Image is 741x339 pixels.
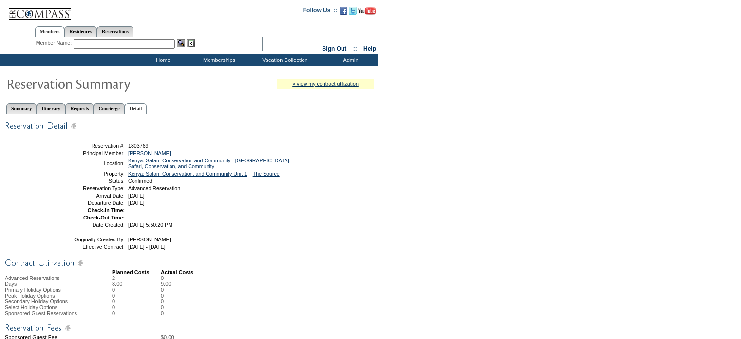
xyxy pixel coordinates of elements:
[97,26,133,37] a: Reservations
[322,54,378,66] td: Admin
[128,222,172,228] span: [DATE] 5:50:20 PM
[161,287,171,293] td: 0
[353,45,357,52] span: ::
[65,103,94,114] a: Requests
[292,81,359,87] a: » view my contract utilization
[5,287,61,293] span: Primary Holiday Options
[112,310,161,316] td: 0
[161,275,171,281] td: 0
[55,185,125,191] td: Reservation Type:
[6,103,37,114] a: Summary
[340,7,347,15] img: Become our fan on Facebook
[128,178,152,184] span: Confirmed
[55,237,125,242] td: Originally Created By:
[246,54,322,66] td: Vacation Collection
[5,304,57,310] span: Select Holiday Options
[83,215,125,220] strong: Check-Out Time:
[125,103,147,114] a: Detail
[5,281,17,287] span: Days
[6,74,201,93] img: Reservaton Summary
[5,257,297,269] img: Contract Utilization
[88,207,125,213] strong: Check-In Time:
[253,171,280,177] a: The Source
[55,158,125,169] td: Location:
[358,7,376,15] img: Subscribe to our YouTube Channel
[55,171,125,177] td: Property:
[161,304,171,310] td: 0
[128,237,171,242] span: [PERSON_NAME]
[55,143,125,149] td: Reservation #:
[5,120,297,132] img: Reservation Detail
[322,45,346,52] a: Sign Out
[128,193,145,199] span: [DATE]
[112,304,161,310] td: 0
[5,310,77,316] span: Sponsored Guest Reservations
[36,39,74,47] div: Member Name:
[161,310,171,316] td: 0
[5,299,68,304] span: Secondary Holiday Options
[177,39,185,47] img: View
[190,54,246,66] td: Memberships
[112,287,161,293] td: 0
[128,244,166,250] span: [DATE] - [DATE]
[64,26,97,37] a: Residences
[55,193,125,199] td: Arrival Date:
[35,26,65,37] a: Members
[349,7,357,15] img: Follow us on Twitter
[358,10,376,16] a: Subscribe to our YouTube Channel
[5,322,297,334] img: Reservation Fees
[303,6,338,18] td: Follow Us ::
[55,244,125,250] td: Effective Contract:
[5,275,60,281] span: Advanced Reservations
[134,54,190,66] td: Home
[55,178,125,184] td: Status:
[161,269,375,275] td: Actual Costs
[349,10,357,16] a: Follow us on Twitter
[55,222,125,228] td: Date Created:
[55,200,125,206] td: Departure Date:
[340,10,347,16] a: Become our fan on Facebook
[128,143,149,149] span: 1803769
[5,293,55,299] span: Peak Holiday Options
[112,281,161,287] td: 8.00
[161,299,171,304] td: 0
[112,269,161,275] td: Planned Costs
[112,299,161,304] td: 0
[187,39,195,47] img: Reservations
[37,103,65,114] a: Itinerary
[128,185,180,191] span: Advanced Reservation
[112,275,161,281] td: 2
[128,171,247,177] a: Kenya: Safari, Conservation, and Community Unit 1
[128,150,171,156] a: [PERSON_NAME]
[128,200,145,206] span: [DATE]
[94,103,124,114] a: Concierge
[161,281,171,287] td: 9.00
[128,158,291,169] a: Kenya: Safari, Conservation and Community - [GEOGRAPHIC_DATA]: Safari, Conservation, and Community
[55,150,125,156] td: Principal Member:
[112,293,161,299] td: 0
[363,45,376,52] a: Help
[161,293,171,299] td: 0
